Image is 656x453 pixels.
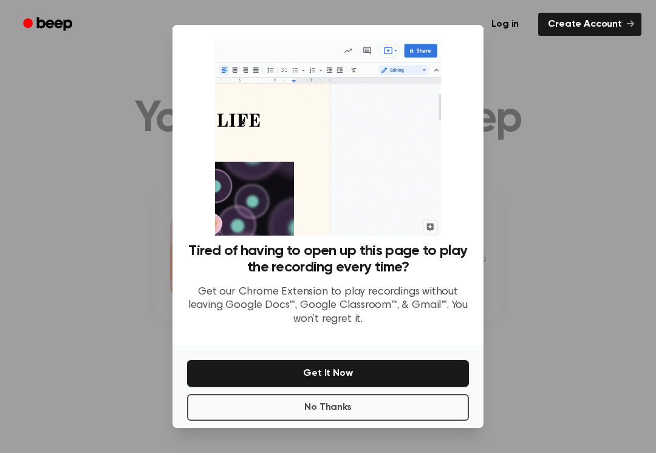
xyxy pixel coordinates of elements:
[187,243,469,276] h3: Tired of having to open up this page to play the recording every time?
[187,360,469,387] button: Get It Now
[479,10,531,38] a: Log in
[15,13,83,36] a: Beep
[215,39,440,236] img: Beep extension in action
[187,285,469,327] p: Get our Chrome Extension to play recordings without leaving Google Docs™, Google Classroom™, & Gm...
[538,13,641,36] a: Create Account
[187,394,469,421] button: No Thanks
